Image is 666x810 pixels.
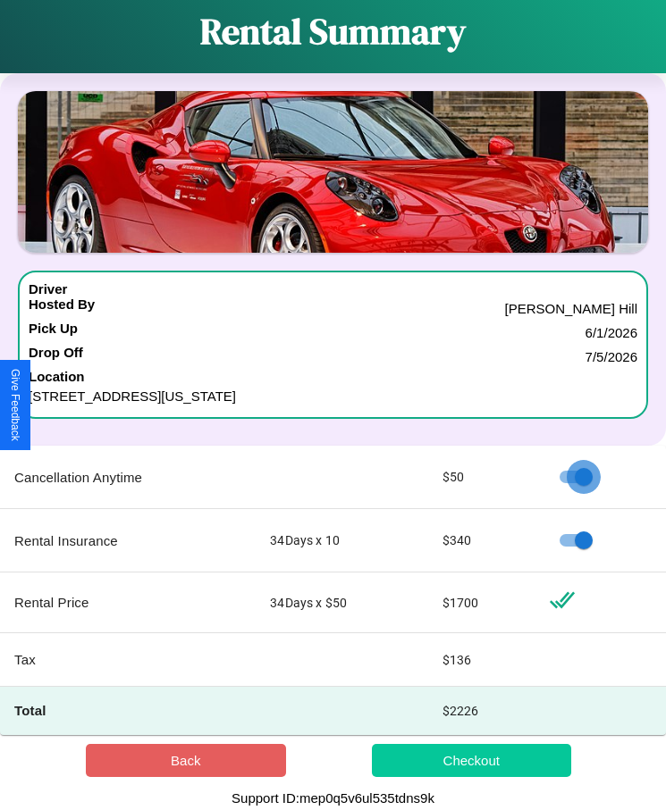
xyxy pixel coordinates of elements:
p: [STREET_ADDRESS][US_STATE] [29,384,637,408]
td: $ 340 [428,509,535,572]
td: 34 Days x 10 [256,509,428,572]
h4: Location [29,369,637,384]
div: Give Feedback [9,369,21,441]
td: $ 1700 [428,572,535,633]
p: 6 / 1 / 2026 [586,321,637,345]
p: Cancellation Anytime [14,465,241,489]
p: [PERSON_NAME] Hill [505,296,637,321]
h4: Drop Off [29,345,83,369]
p: Tax [14,647,241,672]
td: $ 136 [428,633,535,687]
td: $ 50 [428,446,535,509]
td: $ 2226 [428,687,535,735]
h4: Pick Up [29,321,78,345]
h4: Driver [29,281,67,296]
p: Support ID: mep0q5v6ul535tdns9k [232,786,434,810]
button: Back [86,744,286,777]
h4: Hosted By [29,296,95,321]
button: Checkout [372,744,572,777]
p: Rental Insurance [14,529,241,553]
p: 7 / 5 / 2026 [586,345,637,369]
h1: Rental Summary [200,7,466,55]
p: Rental Price [14,590,241,614]
h4: Total [14,701,241,720]
td: 34 Days x $ 50 [256,572,428,633]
